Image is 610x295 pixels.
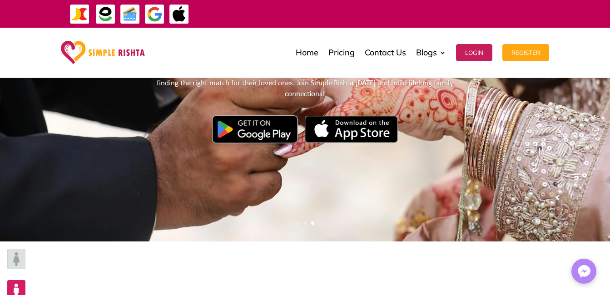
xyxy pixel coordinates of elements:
[212,115,298,143] img: Google Play
[365,30,406,75] a: Contact Us
[154,67,456,147] : We bring together tradition and technology, allowing parents and elders to take an active role in...
[502,30,549,75] a: Register
[296,221,299,225] a: 1
[328,30,355,75] a: Pricing
[502,44,549,61] button: Register
[69,4,90,25] img: JazzCash-icon
[311,221,314,225] a: 3
[169,4,189,25] img: ApplePay-icon
[120,4,140,25] img: Credit Cards
[296,30,318,75] a: Home
[95,4,116,25] img: EasyPaisa-icon
[456,44,492,61] button: Login
[575,262,593,280] img: Messenger
[416,30,446,75] a: Blogs
[456,30,492,75] a: Login
[144,4,165,25] img: GooglePay-icon
[303,221,307,225] a: 2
